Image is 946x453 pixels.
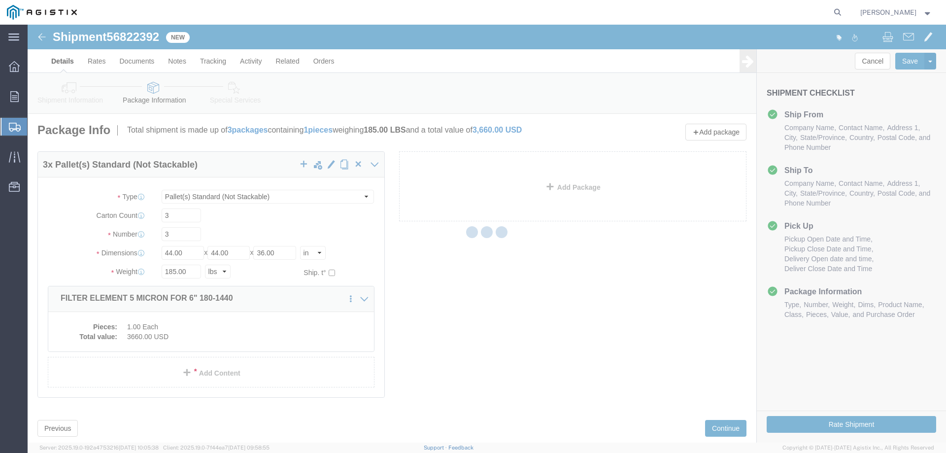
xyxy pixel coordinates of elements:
[860,7,916,18] span: Amy Simonds
[782,444,934,452] span: Copyright © [DATE]-[DATE] Agistix Inc., All Rights Reserved
[163,445,270,451] span: Client: 2025.19.0-7f44ea7
[7,5,77,20] img: logo
[448,445,473,451] a: Feedback
[119,445,159,451] span: [DATE] 10:05:38
[39,445,159,451] span: Server: 2025.19.0-192a4753216
[228,445,270,451] span: [DATE] 09:58:55
[424,445,448,451] a: Support
[860,6,933,18] button: [PERSON_NAME]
